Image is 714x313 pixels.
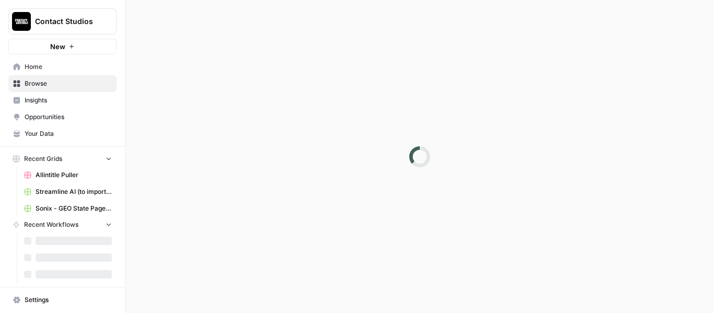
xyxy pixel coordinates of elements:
[25,295,112,305] span: Settings
[36,187,112,196] span: Streamline AI (to import) - Streamline AI Import.csv
[25,129,112,138] span: Your Data
[8,109,117,125] a: Opportunities
[8,92,117,109] a: Insights
[24,220,78,229] span: Recent Workflows
[19,200,117,217] a: Sonix - GEO State Pages Grid
[25,112,112,122] span: Opportunities
[8,75,117,92] a: Browse
[25,62,112,72] span: Home
[8,59,117,75] a: Home
[12,12,31,31] img: Contact Studios Logo
[36,170,112,180] span: Allintitle Puller
[36,204,112,213] span: Sonix - GEO State Pages Grid
[8,39,117,54] button: New
[8,292,117,308] a: Settings
[19,167,117,183] a: Allintitle Puller
[35,16,98,27] span: Contact Studios
[8,217,117,233] button: Recent Workflows
[25,96,112,105] span: Insights
[8,125,117,142] a: Your Data
[50,41,65,52] span: New
[8,8,117,34] button: Workspace: Contact Studios
[19,183,117,200] a: Streamline AI (to import) - Streamline AI Import.csv
[24,154,62,164] span: Recent Grids
[8,151,117,167] button: Recent Grids
[25,79,112,88] span: Browse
